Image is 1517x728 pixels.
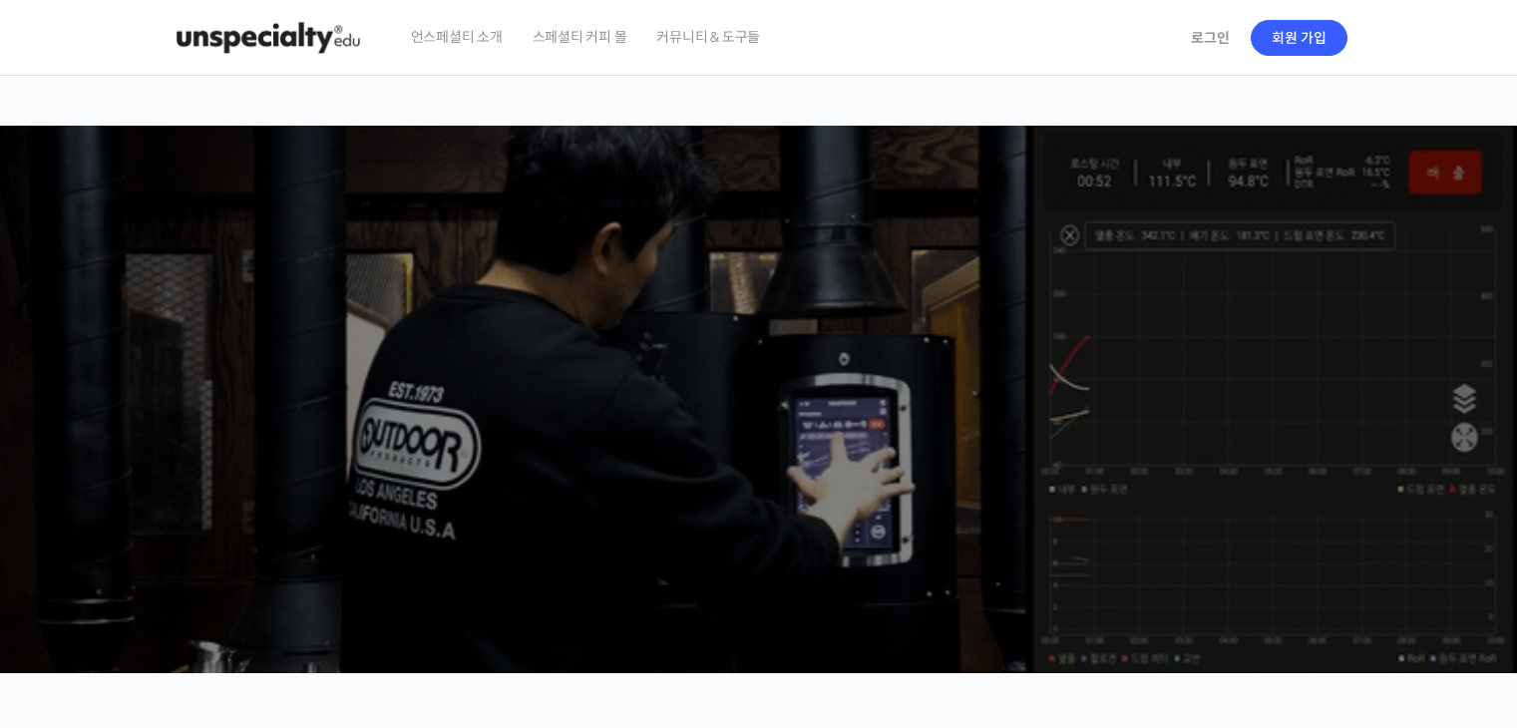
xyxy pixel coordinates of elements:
[20,305,1498,406] p: [PERSON_NAME]을 다하는 당신을 위해, 최고와 함께 만든 커피 클래스
[1179,15,1242,61] a: 로그인
[1251,20,1347,56] a: 회원 가입
[20,415,1498,443] p: 시간과 장소에 구애받지 않고, 검증된 커리큘럼으로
